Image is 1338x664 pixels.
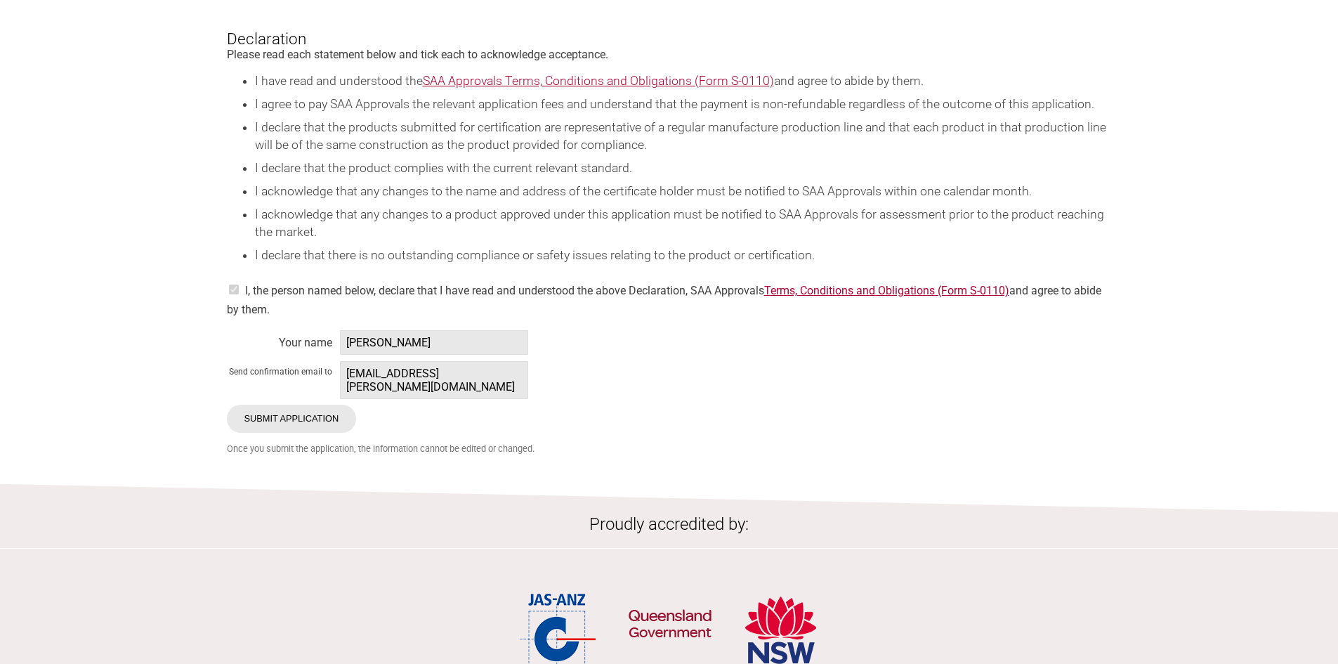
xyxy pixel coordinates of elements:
li: I agree to pay SAA Approvals the relevant application fees and understand that the payment is non... [255,96,1112,113]
li: I acknowledge that any changes to the name and address of the certificate holder must be notified... [255,183,1112,200]
input: on [227,285,241,294]
h3: Declaration [227,6,1112,48]
div: I, the person named below, declare that I have read and understood the above Declaration, SAA App... [227,275,1112,316]
a: Terms, Conditions and Obligations (Form S-0110) [764,284,1009,297]
div: Your name [227,332,332,346]
a: SAA Approvals Terms, Conditions and Obligations (Form S-0110) [423,74,774,88]
li: I have read and understood the and agree to abide by them. [255,72,1112,90]
input: Submit Application [227,405,357,433]
li: I declare that there is no outstanding compliance or safety issues relating to the product or cer... [255,247,1112,264]
span: [EMAIL_ADDRESS][PERSON_NAME][DOMAIN_NAME] [340,361,528,399]
span: [PERSON_NAME] [340,330,528,355]
li: I acknowledge that any changes to a product approved under this application must be notified to S... [255,206,1112,241]
li: I declare that the products submitted for certification are representative of a regular manufactu... [255,119,1112,154]
div: Send confirmation email to [227,363,332,377]
li: I declare that the product complies with the current relevant standard. [255,160,1112,177]
small: Once you submit the application, the information cannot be edited or changed. [227,443,1112,454]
